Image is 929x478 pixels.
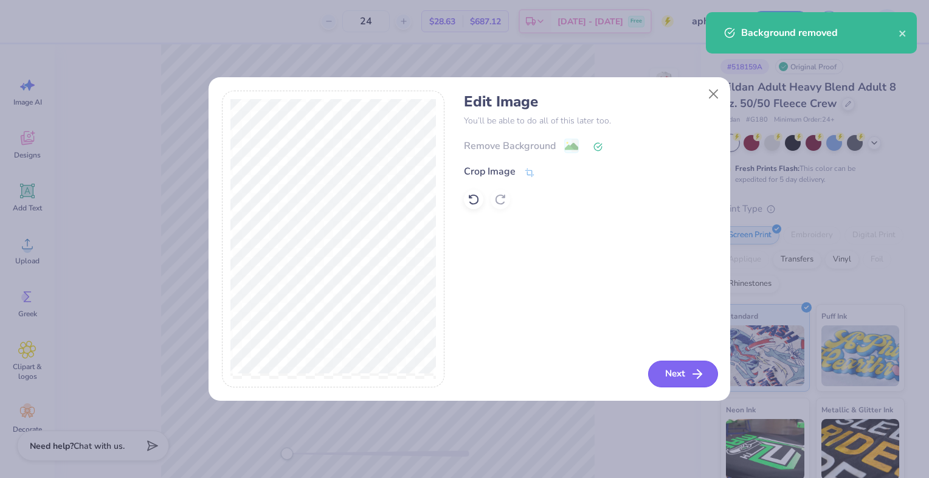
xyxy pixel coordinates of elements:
button: Next [648,361,718,387]
h4: Edit Image [464,93,716,111]
div: Crop Image [464,164,516,179]
button: close [899,26,907,40]
div: Background removed [741,26,899,40]
button: Close [702,82,725,105]
p: You’ll be able to do all of this later too. [464,114,716,127]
